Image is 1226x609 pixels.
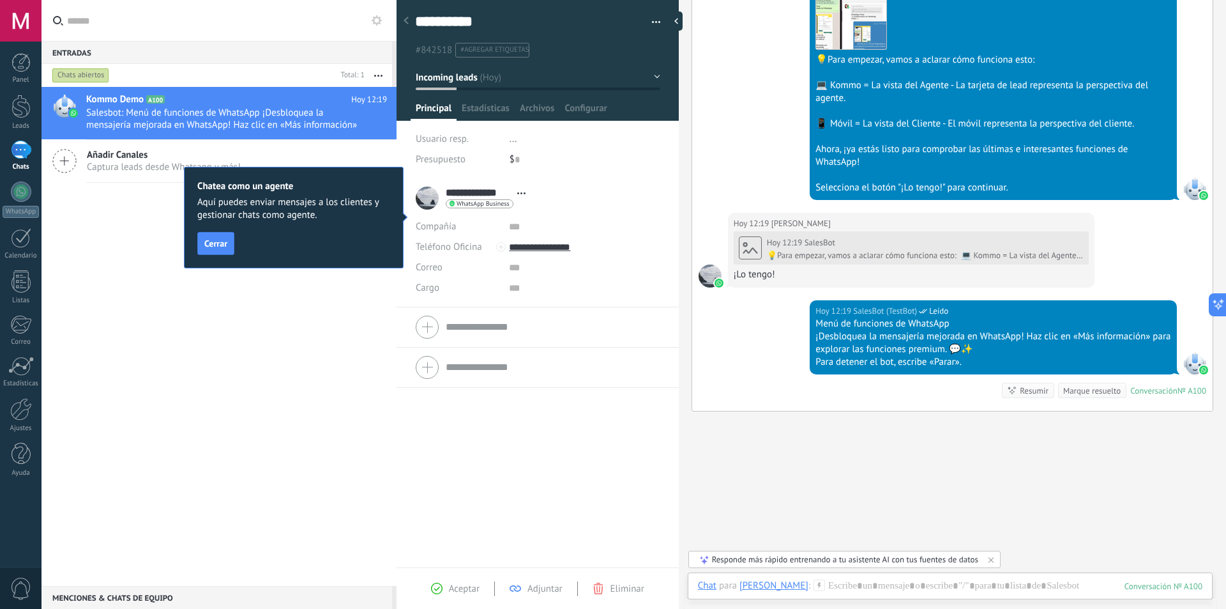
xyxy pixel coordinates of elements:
div: Compañía [416,217,499,237]
div: Ocultar [670,12,683,31]
span: Teléfono Oficina [416,241,482,253]
div: 💻 Kommo = La vista del Agente - La tarjeta de lead representa la perspectiva del agente. [815,79,1171,105]
span: Cerrar [204,239,227,248]
span: Archivos [520,102,554,121]
div: Hoy 12:19 [767,238,805,248]
div: Estadísticas [3,380,40,388]
button: Cerrar [197,232,234,255]
div: 💡Para empezar, vamos a aclarar cómo funciona esto: [815,54,1171,66]
img: waba.svg [1199,191,1208,200]
div: Menciones & Chats de equipo [42,586,392,609]
span: Cargo [416,283,439,293]
span: Aceptar [449,583,480,595]
div: Responde más rápido entrenando a tu asistente AI con tus fuentes de datos [712,554,978,565]
img: waba.svg [1199,366,1208,374]
div: Menú de funciones de WhatsApp [815,318,1171,330]
span: Leído [929,305,948,318]
span: SalesBot [1183,351,1206,374]
span: Estadísticas [462,102,510,121]
span: Adjuntar [527,583,563,595]
div: № A100 [1177,385,1206,396]
span: Correo [416,261,443,274]
span: SalesBot [1183,177,1206,200]
span: Captura leads desde Whatsapp y más! [87,161,241,173]
span: #agregar etiquetas [460,45,529,54]
div: Chats [3,163,40,171]
span: Manuel Macías [699,265,722,288]
button: Más [365,64,392,87]
span: SalesBot [805,237,835,248]
span: Salesbot: Menú de funciones de WhatsApp ¡Desbloquea la mensajería mejorada en WhatsApp! Haz clic ... [86,107,363,131]
div: Listas [3,297,40,305]
div: Resumir [1020,385,1048,397]
span: WhatsApp Business [457,201,510,207]
div: Total: 1 [336,69,365,82]
button: Teléfono Oficina [416,237,482,258]
span: Principal [416,102,451,121]
div: 💡Para empezar, vamos a aclarar cómo funciona esto: 💻 Kommo = La vista del Agente - La tarjeta de ... [767,251,1084,261]
div: 📱 Móvil = La vista del Cliente - El móvil representa la perspectiva del cliente. [815,118,1171,130]
span: Usuario resp. [416,133,469,145]
div: ¡Lo tengo! [734,268,1089,281]
div: Hoy 12:19 [815,305,853,318]
div: Usuario resp. [416,129,500,150]
div: WhatsApp [3,206,39,218]
span: Añadir Canales [87,149,241,161]
div: Ajustes [3,424,40,433]
span: SalesBot (TestBot) [853,305,917,318]
span: Configurar [564,102,607,121]
div: 100 [1124,581,1202,592]
h2: Chatea como un agente [197,180,390,192]
div: Ahora, ¡ya estás listo para comprobar las últimas e interesantes funciones de WhatsApp! [815,143,1171,169]
div: $ [510,150,660,170]
a: Kommo Demo A100 Hoy 12:19 Salesbot: Menú de funciones de WhatsApp ¡Desbloquea la mensajería mejor... [42,87,397,139]
div: Cargo [416,278,499,298]
span: #842518 [416,44,452,56]
div: Ayuda [3,469,40,477]
div: Hoy 12:19 [734,217,771,230]
span: : [808,580,810,592]
div: Calendario [3,252,40,260]
div: Chats abiertos [52,68,109,83]
div: Correo [3,338,40,346]
span: Hoy 12:19 [351,93,387,106]
div: Entradas [42,41,392,64]
div: ¡Desbloquea la mensajería mejorada en WhatsApp! Haz clic en «Más información» para explorar las f... [815,330,1171,356]
span: ... [510,133,517,145]
img: waba.svg [69,109,78,118]
span: A100 [146,95,165,104]
div: Marque resuelto [1063,385,1121,397]
span: Eliminar [610,583,644,595]
span: Kommo Demo [86,93,144,106]
div: Leads [3,122,40,130]
div: Manuel Macías [739,580,808,591]
span: Aquí puedes enviar mensajes a los clientes y gestionar chats como agente. [197,196,390,222]
div: Conversación [1130,385,1177,396]
div: Selecciona el botón "¡Lo tengo!" para continuar. [815,181,1171,194]
div: Panel [3,76,40,84]
img: waba.svg [715,279,723,288]
span: Presupuesto [416,153,465,166]
button: Correo [416,258,443,278]
div: Para detener el bot, escribe «Parar». [815,356,1171,369]
div: Presupuesto [416,150,500,170]
span: Manuel Macías [771,217,831,230]
span: para [719,580,737,592]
